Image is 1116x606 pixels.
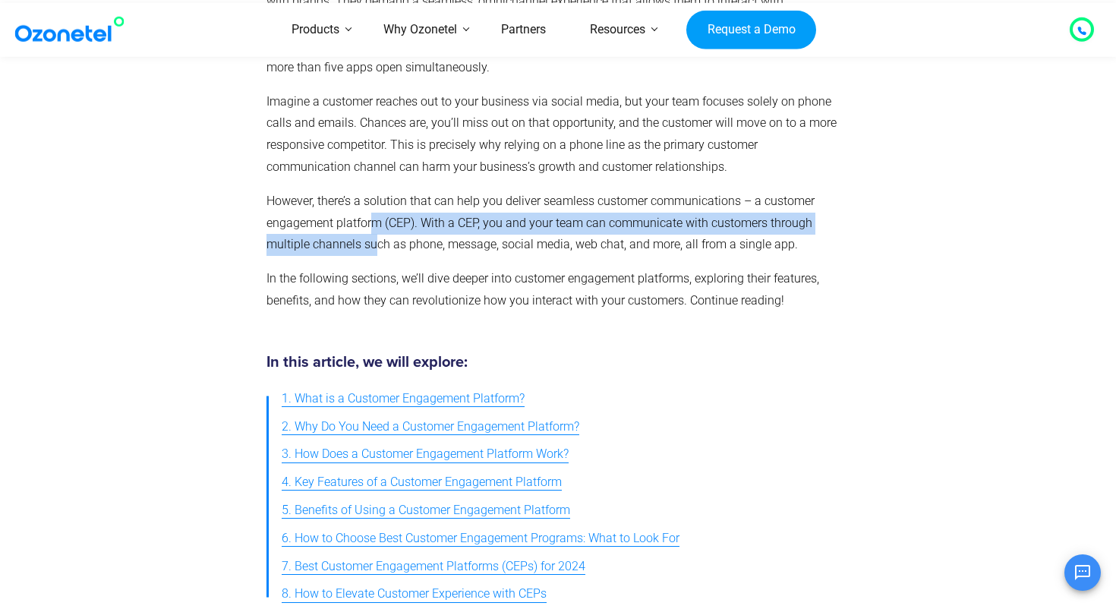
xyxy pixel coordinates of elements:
[282,525,679,553] a: 6. How to Choose Best Customer Engagement Programs: What to Look For
[1064,554,1101,591] button: Open chat
[282,416,579,438] span: 2. Why Do You Need a Customer Engagement Platform?
[270,3,361,57] a: Products
[282,500,570,522] span: 5. Benefits of Using a Customer Engagement Platform
[568,3,667,57] a: Resources
[282,472,562,494] span: 4. Key Features of a Customer Engagement Platform
[361,3,479,57] a: Why Ozonetel
[266,94,837,174] span: Imagine a customer reaches out to your business via social media, but your team focuses solely on...
[266,38,839,74] span: have more than five apps open simultaneously.
[282,413,579,441] a: 2. Why Do You Need a Customer Engagement Platform?
[282,469,562,497] a: 4. Key Features of a Customer Engagement Platform
[282,556,585,578] span: 7. Best Customer Engagement Platforms (CEPs) for 2024
[282,388,525,410] span: 1. What is a Customer Engagement Platform?
[266,271,819,308] span: In the following sections, we’ll dive deeper into customer engagement platforms, exploring their ...
[266,194,815,252] span: However, there’s a solution that can help you deliver seamless customer communications – a custom...
[266,355,843,370] h5: In this article, we will explore:
[686,10,816,49] a: Request a Demo
[282,553,585,581] a: 7. Best Customer Engagement Platforms (CEPs) for 2024
[282,497,570,525] a: 5. Benefits of Using a Customer Engagement Platform
[282,583,547,605] span: 8. How to Elevate Customer Experience with CEPs
[282,385,525,413] a: 1. What is a Customer Engagement Platform?
[282,528,679,550] span: 6. How to Choose Best Customer Engagement Programs: What to Look For
[479,3,568,57] a: Partners
[282,440,569,469] a: 3. How Does a Customer Engagement Platform Work?
[282,443,569,466] span: 3. How Does a Customer Engagement Platform Work?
